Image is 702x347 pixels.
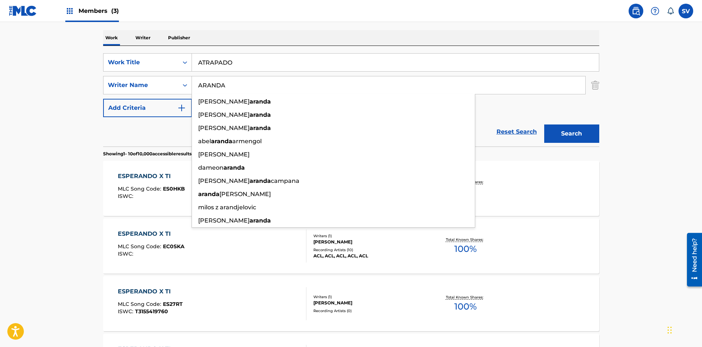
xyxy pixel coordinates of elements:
span: [PERSON_NAME] [198,151,250,158]
span: dameon [198,164,223,171]
strong: aranda [250,217,271,224]
img: MLC Logo [9,6,37,16]
span: 100 % [454,300,477,313]
strong: aranda [198,191,219,198]
div: Widget de chat [665,312,702,347]
div: Work Title [108,58,174,67]
div: ESPERANDO X TI [118,287,183,296]
span: (3) [111,7,119,14]
span: ISWC : [118,193,135,199]
a: Reset Search [493,124,541,140]
div: Recording Artists ( 10 ) [313,247,424,253]
form: Search Form [103,53,599,147]
div: User Menu [679,4,693,18]
p: Showing 1 - 10 of 10,000 accessible results (Total 150,458 ) [103,151,223,157]
span: ISWC : [118,250,135,257]
span: T3155419760 [135,308,168,315]
p: Total Known Shares: [446,294,485,300]
div: Writers ( 1 ) [313,233,424,239]
span: Members [79,7,119,15]
strong: aranda [223,164,245,171]
button: Add Criteria [103,99,192,117]
span: 100 % [454,242,477,256]
div: [PERSON_NAME] [313,300,424,306]
strong: aranda [250,177,271,184]
strong: aranda [250,124,271,131]
span: campana [271,177,299,184]
div: ESPERANDO X TI [118,229,185,238]
a: Public Search [629,4,643,18]
p: Writer [133,30,153,46]
span: MLC Song Code : [118,301,163,307]
div: ACL, ACL, ACL, ACL, ACL [313,253,424,259]
div: ESPERANDO X TI [118,172,185,181]
iframe: Resource Center [681,230,702,289]
div: Help [648,4,662,18]
strong: aranda [211,138,232,145]
span: [PERSON_NAME] [198,177,250,184]
div: Writers ( 1 ) [313,294,424,300]
span: EC0SKA [163,243,185,250]
div: Recording Artists ( 0 ) [313,308,424,314]
div: Writer Name [108,81,174,90]
p: Total Known Shares: [446,237,485,242]
img: Delete Criterion [591,76,599,94]
div: Arrastrar [668,319,672,341]
span: ES27RT [163,301,183,307]
img: help [651,7,659,15]
button: Search [544,124,599,143]
span: MLC Song Code : [118,243,163,250]
strong: aranda [250,111,271,118]
a: ESPERANDO X TIMLC Song Code:EC0SKAISWC:Writers (1)[PERSON_NAME]Recording Artists (10)ACL, ACL, AC... [103,218,599,274]
iframe: Chat Widget [665,312,702,347]
strong: aranda [250,98,271,105]
span: [PERSON_NAME] [198,124,250,131]
span: [PERSON_NAME] [219,191,271,198]
span: [PERSON_NAME] [198,111,250,118]
p: Work [103,30,120,46]
span: ISWC : [118,308,135,315]
span: [PERSON_NAME] [198,217,250,224]
a: ESPERANDO X TIMLC Song Code:ES27RTISWC:T3155419760Writers (1)[PERSON_NAME]Recording Artists (0)To... [103,276,599,331]
a: ESPERANDO X TIMLC Song Code:ES0HKBISWC:Writers (1)[PERSON_NAME]Recording Artists (0)Total Known S... [103,161,599,216]
span: [PERSON_NAME] [198,98,250,105]
span: armengol [232,138,262,145]
span: ES0HKB [163,185,185,192]
div: [PERSON_NAME] [313,239,424,245]
span: MLC Song Code : [118,185,163,192]
img: search [632,7,640,15]
span: milos z arandjelovic [198,204,256,211]
img: Top Rightsholders [65,7,74,15]
p: Publisher [166,30,192,46]
div: Notifications [667,7,674,15]
span: abel [198,138,211,145]
img: 9d2ae6d4665cec9f34b9.svg [177,104,186,112]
